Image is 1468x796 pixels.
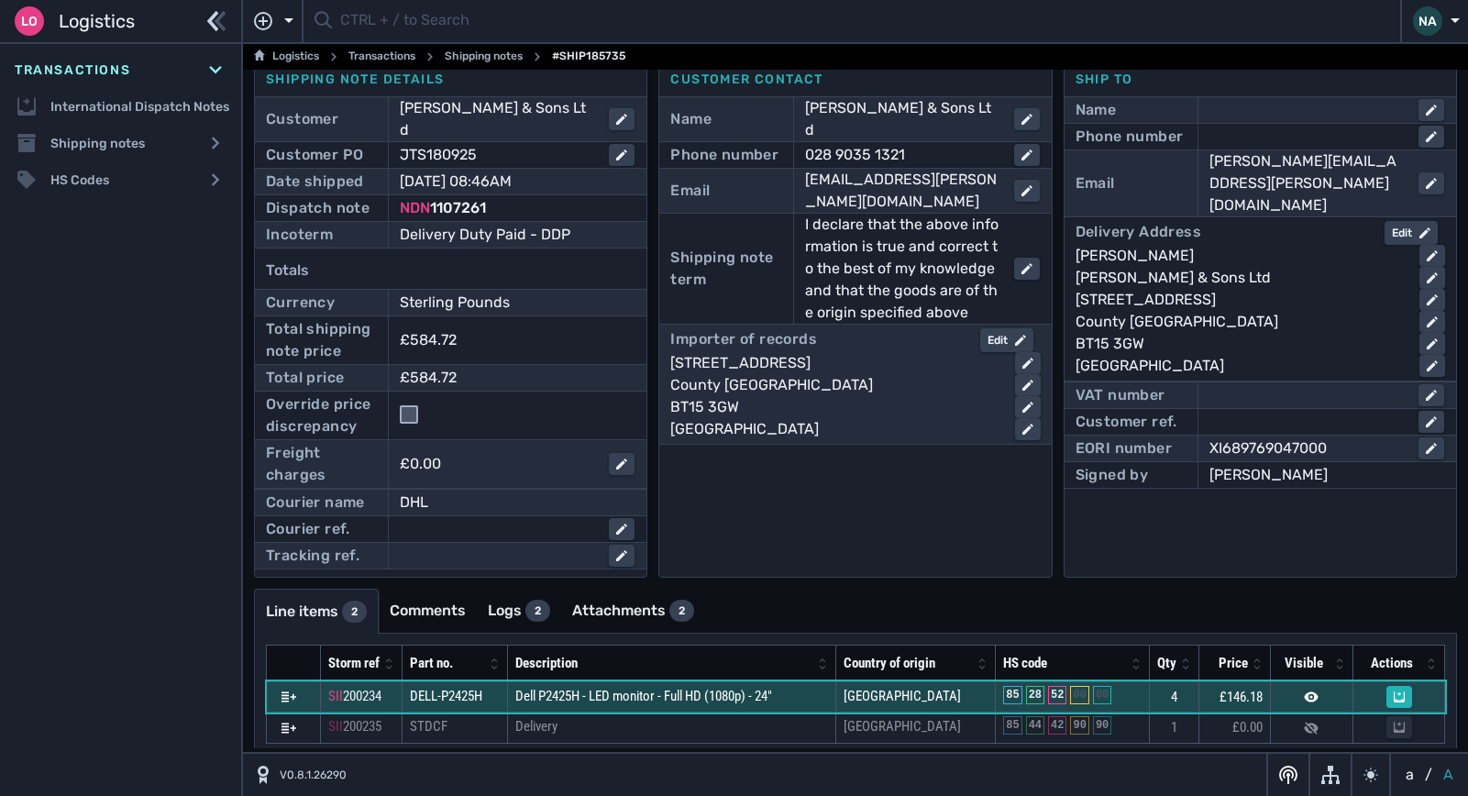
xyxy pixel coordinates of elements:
[988,332,1026,348] div: Edit
[266,318,377,362] div: Total shipping note price
[670,352,999,374] div: [STREET_ADDRESS]
[670,70,1040,89] div: Customer contact
[1076,70,1445,89] div: Ship to
[266,367,344,389] div: Total price
[515,688,772,704] span: Dell P2425H - LED monitor - Full HD (1080p) - 24"
[561,589,705,633] a: Attachments2
[1413,6,1442,36] div: NA
[328,653,380,674] div: Storm ref
[400,329,457,351] div: £584.72
[670,396,999,418] div: BT15 3GW
[266,70,635,89] div: Shipping note details
[1076,172,1115,194] div: Email
[1171,719,1177,735] span: 1
[266,144,363,166] div: Customer PO
[410,688,482,704] span: DELL-P2425H
[15,6,44,36] div: Lo
[515,718,557,735] span: Delivery
[1171,689,1177,705] span: 4
[342,601,367,623] div: 2
[266,492,365,514] div: Courier name
[1207,653,1248,674] div: Price
[1278,653,1330,674] div: Visible
[379,589,477,633] a: Comments
[328,688,343,704] span: SII
[805,144,999,166] div: 028 9035 1321
[1003,716,1021,735] div: 85
[1220,689,1263,705] span: £146.18
[266,518,350,540] div: Courier ref.
[1402,764,1418,786] button: a
[400,171,609,193] div: [DATE] 08:46AM
[1076,384,1165,406] div: VAT number
[515,653,812,674] div: Description
[59,7,135,35] span: Logistics
[328,718,343,735] span: SII
[343,688,381,704] span: 200234
[1093,686,1111,704] div: 00
[1440,764,1457,786] button: A
[1076,311,1405,333] div: County [GEOGRAPHIC_DATA]
[1076,245,1405,267] div: [PERSON_NAME]
[1076,355,1405,377] div: [GEOGRAPHIC_DATA]
[980,328,1033,352] button: Edit
[266,292,335,314] div: Currency
[15,61,130,80] span: Transactions
[844,688,961,704] span: [GEOGRAPHIC_DATA]
[1209,150,1404,216] div: [PERSON_NAME][EMAIL_ADDRESS][PERSON_NAME][DOMAIN_NAME]
[805,97,999,141] div: [PERSON_NAME] & Sons Ltd
[477,589,561,633] a: Logs2
[1076,464,1149,486] div: Signed by
[1026,716,1044,735] div: 44
[670,328,817,352] div: Importer of records
[1070,716,1088,735] div: 90
[400,199,430,216] span: NDN
[805,214,999,324] div: I declare that the above information is true and correct to the best of my knowledge and that the...
[670,108,712,130] div: Name
[400,453,594,475] div: £0.00
[1026,686,1044,704] div: 28
[1076,267,1405,289] div: [PERSON_NAME] & Sons Ltd
[1048,716,1066,735] div: 42
[254,46,319,68] a: Logistics
[1003,653,1126,674] div: HS code
[1076,437,1172,459] div: EORI number
[844,718,961,735] span: [GEOGRAPHIC_DATA]
[400,144,594,166] div: JTS180925
[670,374,999,396] div: County [GEOGRAPHIC_DATA]
[670,247,781,291] div: Shipping note term
[669,600,694,622] div: 2
[844,653,973,674] div: Country of origin
[445,46,523,68] a: Shipping notes
[266,252,635,289] div: Totals
[266,108,338,130] div: Customer
[1076,126,1184,148] div: Phone number
[410,653,486,674] div: Part no.
[266,442,377,486] div: Freight charges
[805,169,999,213] div: [EMAIL_ADDRESS][PERSON_NAME][DOMAIN_NAME]
[266,171,364,193] div: Date shipped
[1003,686,1021,704] div: 85
[348,46,415,68] a: Transactions
[670,180,710,202] div: Email
[1209,464,1444,486] div: [PERSON_NAME]
[1070,686,1088,704] div: 00
[1232,719,1263,735] span: £0.00
[400,97,594,141] div: [PERSON_NAME] & Sons Ltd
[1209,437,1404,459] div: XI689769047000
[670,418,999,440] div: [GEOGRAPHIC_DATA]
[400,367,609,389] div: £584.72
[1076,289,1405,311] div: [STREET_ADDRESS]
[525,600,550,622] div: 2
[1076,99,1117,121] div: Name
[430,199,486,216] span: 1107261
[410,718,447,735] span: STDCF
[1385,221,1438,245] button: Edit
[1392,225,1430,241] div: Edit
[1076,333,1405,355] div: BT15 3GW
[1157,653,1176,674] div: Qty
[266,393,377,437] div: Override price discrepancy
[552,46,625,68] span: #SHIP185735
[1093,716,1111,735] div: 90
[266,197,370,219] div: Dispatch note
